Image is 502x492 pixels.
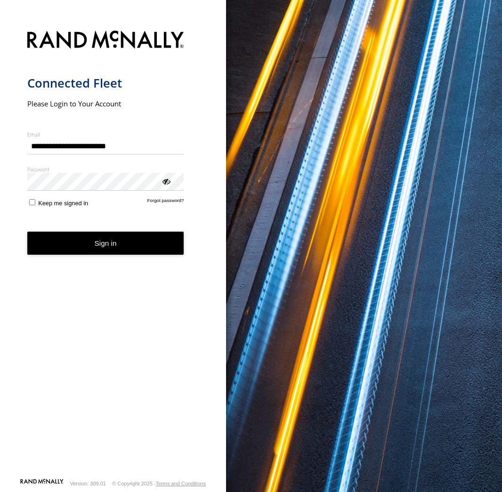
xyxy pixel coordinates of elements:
label: Password [27,166,184,173]
input: Keep me signed in [29,199,35,205]
a: Visit our Website [20,479,64,488]
form: main [27,25,199,478]
div: © Copyright 2025 - [112,481,206,486]
div: ViewPassword [161,176,170,186]
h2: Please Login to Your Account [27,99,184,108]
h1: Connected Fleet [27,75,184,91]
button: Sign in [27,232,184,255]
label: Email [27,131,184,138]
img: Rand McNally [27,29,184,53]
span: Keep me signed in [38,200,88,207]
a: Terms and Conditions [156,481,206,486]
a: Forgot password? [147,198,184,207]
div: Version: 309.01 [70,481,106,486]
